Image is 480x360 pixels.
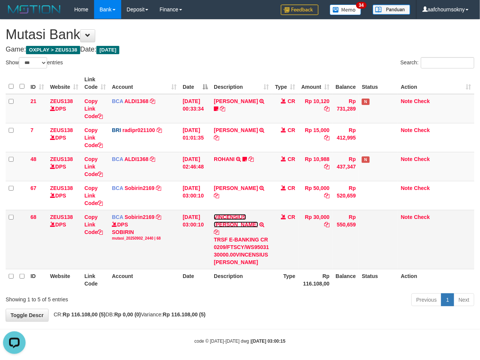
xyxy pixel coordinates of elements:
span: CR: DB: Variance: [50,311,206,317]
a: Check [414,98,430,104]
a: Note [401,156,413,162]
img: MOTION_logo.png [6,4,63,15]
span: 67 [30,185,37,191]
td: Rp 15,000 [299,123,333,152]
td: DPS [47,123,81,152]
div: mutasi_20250902_2440 | 68 [112,236,177,241]
a: Copy BUDI EFENDI to clipboard [214,135,219,141]
th: Link Code [81,269,109,290]
a: Sobirin2169 [125,185,154,191]
td: Rp 437,347 [332,152,359,181]
a: Copy VINCENSIUS RICKY F to clipboard [214,229,219,235]
td: Rp 10,120 [299,94,333,123]
td: [DATE] 02:46:48 [180,152,211,181]
span: CR [288,214,295,220]
span: CR [288,156,295,162]
th: Rp 116.108,00 [299,269,333,290]
td: Rp 10,988 [299,152,333,181]
a: Copy radipr021100 to clipboard [157,127,162,133]
th: Account: activate to sort column ascending [109,73,180,94]
th: Type [272,269,299,290]
img: Button%20Memo.svg [330,5,361,15]
span: OXPLAY > ZEUS138 [26,46,80,54]
td: DPS [47,210,81,269]
span: Has Note [362,156,369,163]
a: Copy Rp 30,000 to clipboard [324,222,329,228]
label: Search: [401,57,474,68]
span: 7 [30,127,34,133]
td: DPS [47,152,81,181]
th: Date: activate to sort column descending [180,73,211,94]
a: Copy Link Code [84,156,103,177]
th: Action: activate to sort column ascending [398,73,474,94]
span: BCA [112,156,123,162]
td: [DATE] 01:01:35 [180,123,211,152]
a: Note [401,185,413,191]
td: Rp 50,000 [299,181,333,210]
a: Next [454,293,474,306]
a: Sobirin2169 [125,214,154,220]
a: [PERSON_NAME] [214,98,258,104]
a: Check [414,127,430,133]
img: Feedback.jpg [281,5,318,15]
div: DPS SOBIRIN [112,221,177,241]
td: Rp 412,995 [332,123,359,152]
div: TRSF E-BANKING CR 0209/FTSCY/WS95031 30000.00VINCENSIUS [PERSON_NAME] [214,236,269,266]
a: ZEUS138 [50,214,73,220]
a: Check [414,156,430,162]
a: Copy Link Code [84,214,103,235]
td: Rp 520,659 [332,181,359,210]
div: Showing 1 to 5 of 5 entries [6,293,194,303]
th: ID [27,269,47,290]
a: Copy Link Code [84,127,103,148]
a: Copy Link Code [84,185,103,206]
h1: Mutasi Bank [6,27,474,42]
label: Show entries [6,57,63,68]
td: DPS [47,94,81,123]
strong: Rp 116.108,00 (5) [163,311,206,317]
span: BCA [112,98,123,104]
a: Copy Rp 15,000 to clipboard [324,135,329,141]
a: ZEUS138 [50,127,73,133]
td: [DATE] 00:33:34 [180,94,211,123]
span: CR [288,127,295,133]
span: 68 [30,214,37,220]
th: Date [180,269,211,290]
img: panduan.png [373,5,410,15]
a: Copy Rp 10,120 to clipboard [324,106,329,112]
a: Copy ALDI1368 to clipboard [150,156,155,162]
span: 48 [30,156,37,162]
small: code © [DATE]-[DATE] dwg | [195,339,286,344]
a: Note [401,98,413,104]
a: Copy Link Code [84,98,103,119]
th: Balance [332,269,359,290]
th: Action [398,269,474,290]
button: Open LiveChat chat widget [3,3,26,26]
span: Has Note [362,99,369,105]
a: Copy ROHANI to clipboard [248,156,254,162]
th: Description: activate to sort column ascending [211,73,272,94]
a: Copy ALDI1368 to clipboard [150,98,155,104]
a: VINCENSIUS [PERSON_NAME] [214,214,258,228]
a: radipr021100 [122,127,155,133]
strong: Rp 0,00 (0) [114,311,141,317]
td: [DATE] 03:00:10 [180,181,211,210]
span: BCA [112,185,123,191]
span: 21 [30,98,37,104]
input: Search: [421,57,474,68]
strong: Rp 116.108,00 (5) [63,311,106,317]
select: Showentries [19,57,47,68]
a: Copy Rp 10,988 to clipboard [324,164,329,170]
a: Copy Sobirin2169 to clipboard [156,214,161,220]
a: Copy ARIF NUR CAHYADI to clipboard [220,106,225,112]
strong: [DATE] 03:00:15 [251,339,285,344]
th: Website [47,269,81,290]
a: ALDI1368 [125,98,149,104]
td: Rp 731,289 [332,94,359,123]
th: Type: activate to sort column ascending [272,73,299,94]
a: Check [414,214,430,220]
a: Copy Sobirin2169 to clipboard [156,185,161,191]
a: [PERSON_NAME] [214,185,258,191]
a: Check [414,185,430,191]
a: ZEUS138 [50,156,73,162]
